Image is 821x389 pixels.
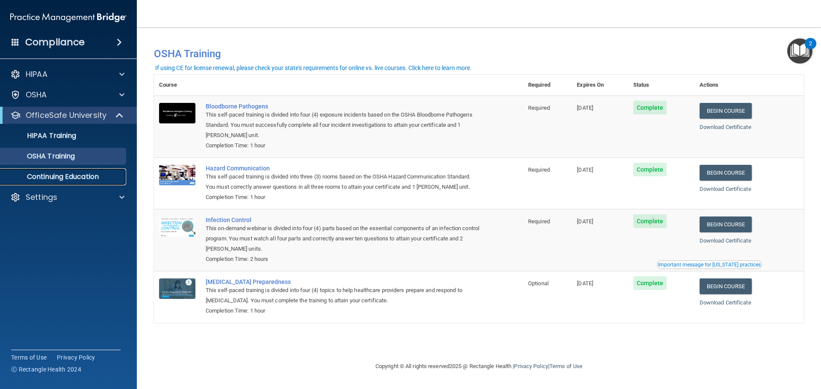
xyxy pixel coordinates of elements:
[549,363,582,369] a: Terms of Use
[633,101,667,114] span: Complete
[700,165,752,181] a: Begin Course
[633,214,667,228] span: Complete
[577,167,593,173] span: [DATE]
[25,36,85,48] h4: Compliance
[700,186,751,192] a: Download Certificate
[10,192,124,202] a: Settings
[26,69,47,79] p: HIPAA
[11,353,47,362] a: Terms of Use
[657,260,762,269] button: Read this if you are a dental practitioner in the state of CA
[57,353,95,362] a: Privacy Policy
[514,363,548,369] a: Privacy Policy
[206,216,480,223] a: Infection Control
[633,276,667,290] span: Complete
[700,237,751,244] a: Download Certificate
[206,140,480,151] div: Completion Time: 1 hour
[658,262,761,267] div: Important message for [US_STATE] practices
[6,173,122,181] p: Continuing Education
[154,48,804,60] h4: OSHA Training
[10,110,124,120] a: OfficeSafe University
[628,75,694,96] th: Status
[528,167,550,173] span: Required
[206,278,480,285] a: [MEDICAL_DATA] Preparedness
[700,216,752,232] a: Begin Course
[6,132,76,140] p: HIPAA Training
[523,75,572,96] th: Required
[11,365,81,374] span: Ⓒ Rectangle Health 2024
[206,172,480,192] div: This self-paced training is divided into three (3) rooms based on the OSHA Hazard Communication S...
[206,165,480,172] a: Hazard Communication
[26,90,47,100] p: OSHA
[673,328,811,363] iframe: Drift Widget Chat Controller
[572,75,628,96] th: Expires On
[528,218,550,225] span: Required
[323,353,635,380] div: Copyright © All rights reserved 2025 @ Rectangle Health | |
[10,90,124,100] a: OSHA
[26,110,106,120] p: OfficeSafe University
[206,192,480,202] div: Completion Time: 1 hour
[6,152,75,161] p: OSHA Training
[10,9,127,26] img: PMB logo
[577,105,593,111] span: [DATE]
[528,105,550,111] span: Required
[577,218,593,225] span: [DATE]
[206,223,480,254] div: This on-demand webinar is divided into four (4) parts based on the essential components of an inf...
[206,306,480,316] div: Completion Time: 1 hour
[206,285,480,306] div: This self-paced training is divided into four (4) topics to help healthcare providers prepare and...
[700,278,752,294] a: Begin Course
[206,254,480,264] div: Completion Time: 2 hours
[26,192,57,202] p: Settings
[154,64,473,72] button: If using CE for license renewal, please check your state's requirements for online vs. live cours...
[809,44,812,55] div: 2
[528,280,549,287] span: Optional
[700,124,751,130] a: Download Certificate
[700,299,751,306] a: Download Certificate
[206,103,480,110] a: Bloodborne Pathogens
[154,75,201,96] th: Course
[155,65,472,71] div: If using CE for license renewal, please check your state's requirements for online vs. live cours...
[700,103,752,119] a: Begin Course
[787,38,812,64] button: Open Resource Center, 2 new notifications
[577,280,593,287] span: [DATE]
[206,110,480,140] div: This self-paced training is divided into four (4) exposure incidents based on the OSHA Bloodborne...
[694,75,804,96] th: Actions
[10,69,124,79] a: HIPAA
[633,163,667,176] span: Complete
